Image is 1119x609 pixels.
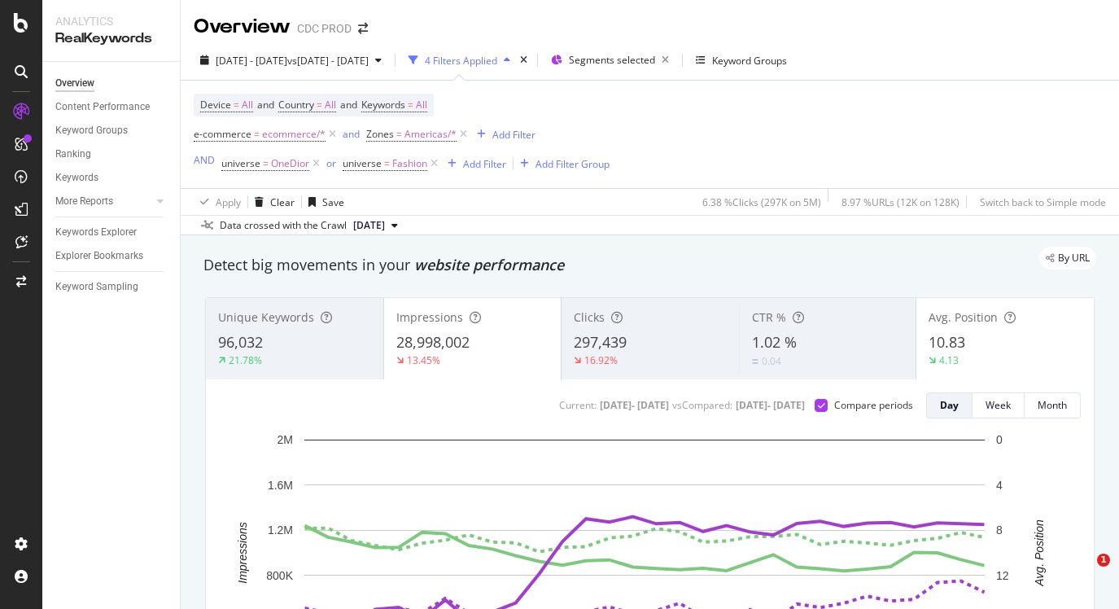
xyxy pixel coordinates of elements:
div: Keywords [55,169,98,186]
text: 8 [996,524,1003,537]
span: 10.83 [929,332,965,352]
span: Unique Keywords [218,309,314,325]
div: vs Compared : [672,398,732,412]
button: Switch back to Simple mode [973,189,1106,215]
button: Keyword Groups [689,47,793,73]
div: Apply [216,195,241,209]
div: or [326,156,336,170]
div: CDC PROD [297,20,352,37]
span: = [384,156,390,170]
span: = [317,98,322,112]
button: [DATE] - [DATE]vs[DATE] - [DATE] [194,47,388,73]
button: Apply [194,189,241,215]
button: Add Filter Group [514,154,610,173]
button: 4 Filters Applied [402,47,517,73]
div: 4 Filters Applied [425,54,497,68]
span: OneDior [271,152,309,175]
span: 297,439 [574,332,627,352]
text: Avg. Position [1033,519,1046,587]
button: [DATE] [347,216,404,235]
div: Overview [194,13,291,41]
span: Impressions [396,309,463,325]
button: Add Filter [470,125,535,144]
text: 800K [266,569,293,582]
div: Compare periods [834,398,913,412]
div: 6.38 % Clicks ( 297K on 5M ) [702,195,821,209]
div: Current: [559,398,597,412]
div: Analytics [55,13,167,29]
span: Avg. Position [929,309,998,325]
span: and [257,98,274,112]
span: CTR % [752,309,786,325]
span: 2025 Sep. 26th [353,218,385,233]
div: Ranking [55,146,91,163]
div: Switch back to Simple mode [980,195,1106,209]
span: 1.02 % [752,332,797,352]
div: Explorer Bookmarks [55,248,143,265]
button: Save [302,189,344,215]
span: Country [278,98,314,112]
div: 8.97 % URLs ( 12K on 128K ) [841,195,959,209]
div: Keyword Sampling [55,278,138,296]
button: or [326,156,336,171]
div: Add Filter [492,128,535,142]
span: All [325,94,336,116]
div: Keyword Groups [55,122,128,139]
div: 21.78% [229,353,262,367]
div: AND [194,153,215,167]
span: ecommerce/* [262,123,326,146]
span: = [234,98,239,112]
a: Explorer Bookmarks [55,248,168,265]
span: universe [221,156,260,170]
div: arrow-right-arrow-left [358,23,368,34]
button: Clear [248,189,295,215]
a: Keywords [55,169,168,186]
a: Ranking [55,146,168,163]
span: = [408,98,413,112]
text: 1.6M [268,479,293,492]
text: 0 [996,433,1003,446]
span: = [263,156,269,170]
text: Impressions [236,522,249,583]
div: Add Filter Group [535,157,610,171]
span: Americas/* [404,123,457,146]
div: 0.04 [762,354,781,368]
div: and [343,127,360,141]
iframe: Intercom live chat [1064,554,1103,593]
div: Data crossed with the Crawl [220,218,347,233]
div: Week [986,398,1011,412]
span: Segments selected [569,53,655,67]
a: Overview [55,75,168,92]
div: 4.13 [939,353,959,367]
div: 13.45% [407,353,440,367]
span: Device [200,98,231,112]
span: universe [343,156,382,170]
a: Content Performance [55,99,168,116]
div: Clear [270,195,295,209]
button: Month [1025,392,1081,418]
text: 4 [996,479,1003,492]
div: Keywords Explorer [55,224,137,241]
span: and [340,98,357,112]
div: Add Filter [463,157,506,171]
div: Save [322,195,344,209]
span: Fashion [392,152,427,175]
span: [DATE] - [DATE] [216,54,287,68]
span: Clicks [574,309,605,325]
span: By URL [1058,253,1090,263]
div: Content Performance [55,99,150,116]
div: Overview [55,75,94,92]
a: Keyword Sampling [55,278,168,296]
div: 16.92% [584,353,618,367]
span: vs [DATE] - [DATE] [287,54,369,68]
button: Week [973,392,1025,418]
text: 12 [996,569,1009,582]
span: All [242,94,253,116]
button: Segments selected [544,47,675,73]
span: = [254,127,260,141]
button: AND [194,152,215,168]
span: Zones [366,127,394,141]
div: Keyword Groups [712,54,787,68]
span: e-commerce [194,127,251,141]
button: Add Filter [441,154,506,173]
